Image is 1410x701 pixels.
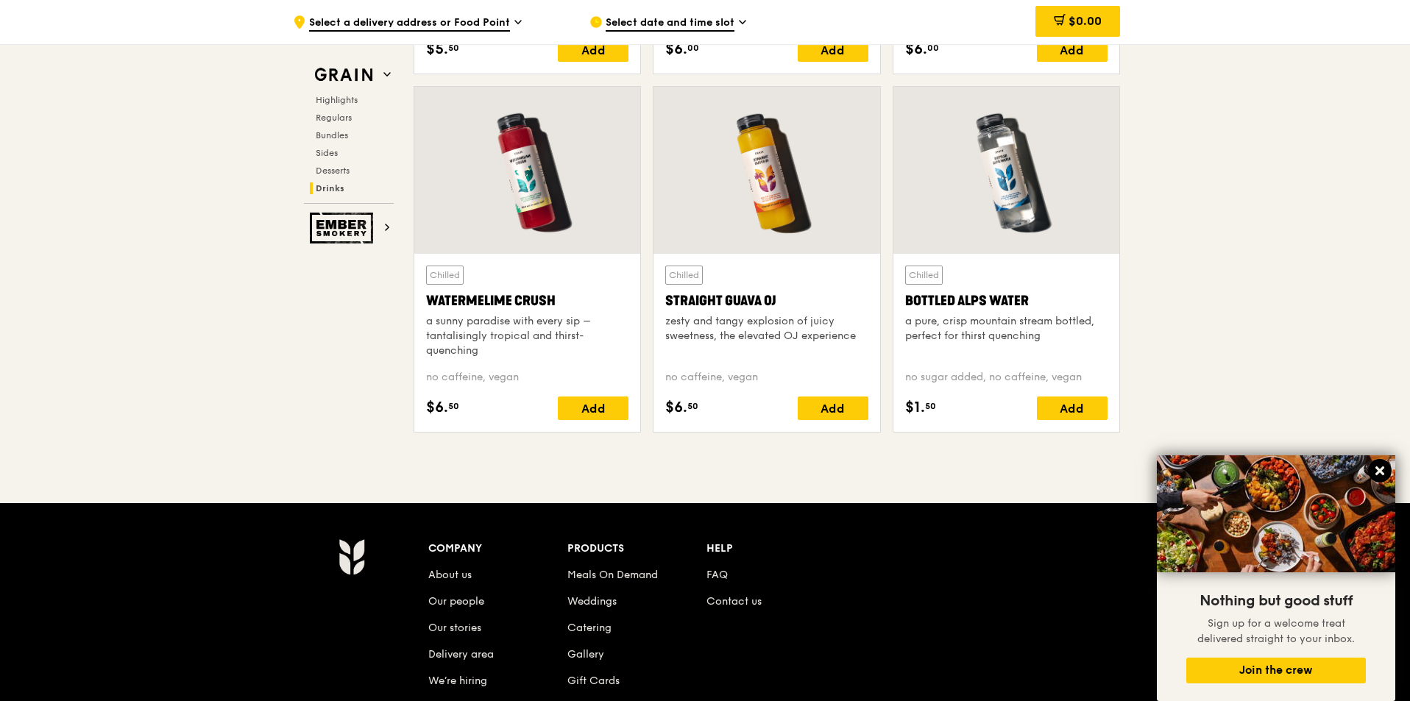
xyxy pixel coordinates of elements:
div: Add [558,396,628,420]
span: $6. [665,396,687,419]
span: $5. [426,38,448,60]
div: Chilled [905,266,943,285]
div: Chilled [426,266,464,285]
div: Add [798,38,868,62]
div: Straight Guava OJ [665,291,868,311]
div: Products [567,538,706,559]
div: Add [798,396,868,420]
button: Join the crew [1186,658,1366,683]
div: no caffeine, vegan [426,370,628,385]
div: Watermelime Crush [426,291,628,311]
span: $6. [426,396,448,419]
div: a pure, crisp mountain stream bottled, perfect for thirst quenching [905,314,1108,344]
a: Catering [567,622,612,634]
a: Our people [428,595,484,608]
img: Ember Smokery web logo [310,213,378,243]
img: Grain [339,538,364,575]
span: Highlights [316,95,358,105]
span: Desserts [316,166,350,176]
span: 50 [687,400,698,412]
span: 00 [687,42,699,54]
span: 50 [925,400,936,412]
span: Nothing but good stuff [1200,592,1353,610]
div: a sunny paradise with every sip – tantalisingly tropical and thirst-quenching [426,314,628,358]
span: Sign up for a welcome treat delivered straight to your inbox. [1197,617,1355,645]
span: Regulars [316,113,352,123]
a: Meals On Demand [567,569,658,581]
span: Select date and time slot [606,15,734,32]
div: Help [706,538,846,559]
a: About us [428,569,472,581]
div: Chilled [665,266,703,285]
img: DSC07876-Edit02-Large.jpeg [1157,455,1395,572]
a: Weddings [567,595,617,608]
a: FAQ [706,569,728,581]
div: Add [1037,38,1108,62]
div: zesty and tangy explosion of juicy sweetness, the elevated OJ experience [665,314,868,344]
div: no caffeine, vegan [665,370,868,385]
span: $1. [905,396,925,419]
span: Bundles [316,130,348,140]
a: Contact us [706,595,762,608]
span: Sides [316,148,338,158]
a: Delivery area [428,648,494,661]
span: 00 [927,42,939,54]
span: Drinks [316,183,344,193]
a: Gift Cards [567,675,620,687]
div: no sugar added, no caffeine, vegan [905,370,1108,385]
a: Our stories [428,622,481,634]
span: Select a delivery address or Food Point [309,15,510,32]
span: 50 [448,400,459,412]
div: Add [558,38,628,62]
span: $0.00 [1069,14,1102,28]
span: $6. [905,38,927,60]
a: We’re hiring [428,675,487,687]
div: Company [428,538,567,559]
a: Gallery [567,648,604,661]
img: Grain web logo [310,62,378,88]
div: Add [1037,396,1108,420]
div: Bottled Alps Water [905,291,1108,311]
span: $6. [665,38,687,60]
button: Close [1368,459,1392,483]
span: 50 [448,42,459,54]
